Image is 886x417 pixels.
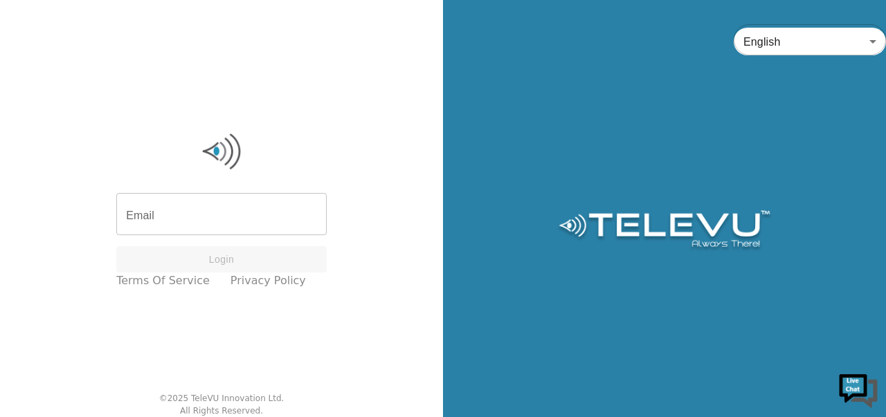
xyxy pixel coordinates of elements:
a: Terms of Service [116,272,210,289]
div: English [734,22,886,61]
img: Logo [557,210,772,252]
a: Privacy Policy [230,272,306,289]
img: Chat Widget [838,369,879,410]
div: © 2025 TeleVU Innovation Ltd. [159,392,284,405]
div: All Rights Reserved. [180,405,263,417]
img: Logo [116,131,327,172]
